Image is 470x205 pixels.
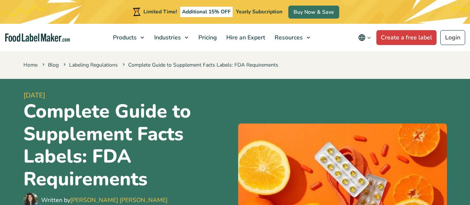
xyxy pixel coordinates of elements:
a: Home [23,61,38,68]
a: Create a free label [376,30,437,45]
a: Labeling Regulations [69,61,118,68]
a: Blog [48,61,59,68]
span: Resources [272,33,304,42]
h1: Complete Guide to Supplement Facts Labels: FDA Requirements [23,100,232,191]
a: Products [108,24,148,51]
a: Resources [270,24,314,51]
span: Yearly Subscription [236,8,282,15]
span: Limited Time! [143,8,177,15]
a: Login [440,30,465,45]
div: Written by [41,196,168,205]
a: Food Label Maker homepage [5,33,70,42]
span: Complete Guide to Supplement Facts Labels: FDA Requirements [121,61,278,68]
a: Industries [150,24,192,51]
span: [DATE] [23,90,232,100]
a: Pricing [194,24,220,51]
span: Pricing [196,33,218,42]
a: Hire an Expert [222,24,268,51]
a: Buy Now & Save [288,6,339,19]
button: Change language [353,30,376,45]
span: Products [111,33,137,42]
span: Hire an Expert [224,33,266,42]
a: [PERSON_NAME] [PERSON_NAME] [70,196,168,204]
span: Additional 15% OFF [180,7,233,17]
span: Industries [152,33,182,42]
